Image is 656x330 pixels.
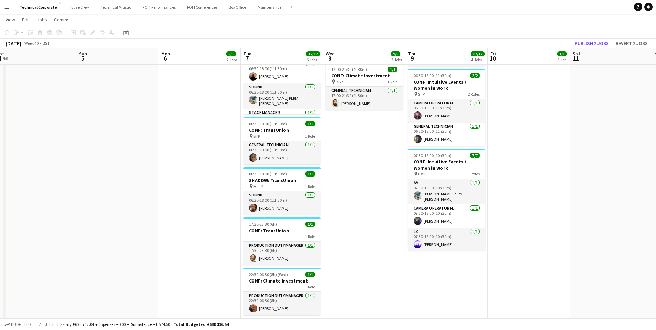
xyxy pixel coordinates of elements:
a: Comms [51,15,72,24]
span: View [6,17,15,23]
div: Salary £636 742.04 + Expenses £0.00 + Subsistence £1 574.50 = [60,322,229,327]
span: Budgeted [11,322,31,327]
button: House Crew [63,0,95,14]
button: Budgeted [3,321,32,328]
span: Edit [22,17,30,23]
div: BST [43,41,50,46]
a: View [3,15,18,24]
button: FOH Performances [137,0,181,14]
a: Jobs [34,15,50,24]
span: Week 40 [23,41,40,46]
div: [DATE] [6,40,21,47]
button: Maintenance [252,0,287,14]
button: Publish 2 jobs [572,39,612,48]
a: Edit [19,15,33,24]
button: Revert 2 jobs [613,39,650,48]
span: Total Budgeted £638 316.54 [174,322,229,327]
span: All jobs [38,322,54,327]
button: FOH Conferences [181,0,223,14]
button: Technical Corporate [14,0,63,14]
span: Comms [54,17,70,23]
button: Technical Artistic [95,0,137,14]
span: Jobs [37,17,47,23]
button: Box Office [223,0,252,14]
